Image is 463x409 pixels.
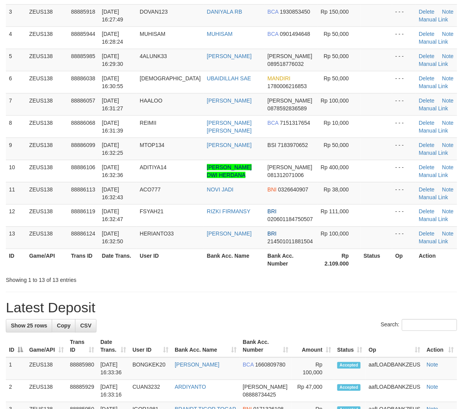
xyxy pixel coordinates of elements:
[442,231,454,237] a: Note
[392,160,416,182] td: - - -
[419,105,449,112] a: Manual Link
[442,209,454,215] a: Note
[268,164,312,170] span: [PERSON_NAME]
[26,93,68,115] td: ZEUS138
[67,358,97,380] td: 88885980
[175,362,219,368] a: [PERSON_NAME]
[321,231,349,237] span: Rp 100,000
[137,249,204,271] th: User ID
[6,227,26,249] td: 13
[442,75,454,81] a: Note
[366,380,424,402] td: aafLOADBANKZEUS
[11,323,47,329] span: Show 25 rows
[6,115,26,138] td: 8
[6,27,26,49] td: 4
[26,380,67,402] td: ZEUS138
[268,239,313,245] span: Copy 214501011881504 to clipboard
[419,172,449,178] a: Manual Link
[6,335,26,358] th: ID: activate to sort column descending
[324,31,349,37] span: Rp 50,000
[442,97,454,104] a: Note
[140,142,165,148] span: MTOP134
[268,61,304,67] span: Copy 089518776032 to clipboard
[26,49,68,71] td: ZEUS138
[130,380,172,402] td: CUAN3232
[102,209,123,223] span: [DATE] 16:32:47
[419,61,449,67] a: Manual Link
[392,182,416,204] td: - - -
[268,186,277,193] span: BNI
[67,335,97,358] th: Trans ID: activate to sort column ascending
[321,9,349,15] span: Rp 150,000
[337,362,361,369] span: Accepted
[268,53,312,59] span: [PERSON_NAME]
[442,120,454,126] a: Note
[392,49,416,71] td: - - -
[442,31,454,37] a: Note
[268,9,279,15] span: BCA
[324,186,349,193] span: Rp 38,000
[381,319,457,331] label: Search:
[207,75,251,81] a: UBAIDILLAH SAE
[419,75,435,81] a: Delete
[392,4,416,27] td: - - -
[324,142,349,148] span: Rp 50,000
[6,380,26,402] td: 2
[52,319,75,333] a: Copy
[366,358,424,380] td: aafLOADBANKZEUS
[207,9,242,15] a: DANIYALA RB
[26,249,68,271] th: Game/API
[324,120,349,126] span: Rp 10,000
[6,71,26,93] td: 6
[207,164,252,178] a: [PERSON_NAME] DWI HERDANA
[392,204,416,227] td: - - -
[102,53,123,67] span: [DATE] 16:29:30
[361,249,392,271] th: Status
[26,4,68,27] td: ZEUS138
[268,231,277,237] span: BRI
[419,164,435,170] a: Delete
[204,249,265,271] th: Bank Acc. Name
[280,9,310,15] span: Copy 1930853450 to clipboard
[6,93,26,115] td: 7
[419,53,435,59] a: Delete
[392,71,416,93] td: - - -
[268,31,279,37] span: BCA
[6,49,26,71] td: 5
[337,384,361,391] span: Accepted
[268,97,312,104] span: [PERSON_NAME]
[317,249,361,271] th: Rp 2.109.000
[130,358,172,380] td: BONGKEK20
[6,249,26,271] th: ID
[175,384,206,390] a: ARDIYANTO
[57,323,70,329] span: Copy
[392,227,416,249] td: - - -
[71,31,95,37] span: 88885944
[26,138,68,160] td: ZEUS138
[291,335,334,358] th: Amount: activate to sort column ascending
[207,142,252,148] a: [PERSON_NAME]
[97,380,130,402] td: [DATE] 16:33:16
[419,150,449,156] a: Manual Link
[6,273,187,284] div: Showing 1 to 13 of 13 entries
[419,239,449,245] a: Manual Link
[392,27,416,49] td: - - -
[68,249,99,271] th: Trans ID
[102,31,123,45] span: [DATE] 16:28:24
[80,323,91,329] span: CSV
[102,142,123,156] span: [DATE] 16:32:25
[280,31,310,37] span: Copy 0901494648 to clipboard
[419,209,435,215] a: Delete
[419,186,435,193] a: Delete
[130,335,172,358] th: User ID: activate to sort column ascending
[71,120,95,126] span: 88886068
[67,380,97,402] td: 88885929
[6,358,26,380] td: 1
[442,186,454,193] a: Note
[6,4,26,27] td: 3
[268,209,277,215] span: BRI
[6,300,457,316] h1: Latest Deposit
[99,249,137,271] th: Date Trans.
[240,335,291,358] th: Bank Acc. Number: activate to sort column ascending
[172,335,240,358] th: Bank Acc. Name: activate to sort column ascending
